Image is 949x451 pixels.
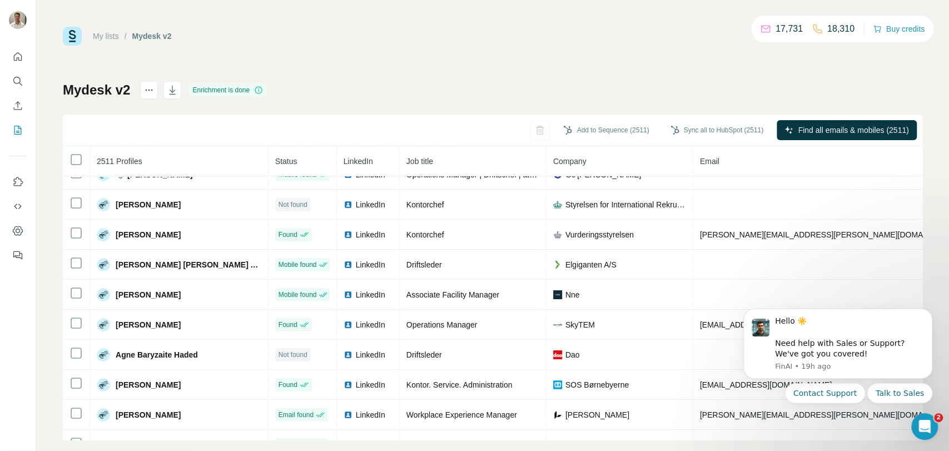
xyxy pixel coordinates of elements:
img: LinkedIn logo [344,320,352,329]
button: Add to Sequence (2511) [555,122,657,138]
button: Use Surfe on LinkedIn [9,172,27,192]
span: Operations Manager | Driftschef | at Go’[PERSON_NAME] [406,170,608,179]
img: Avatar [97,198,110,211]
span: Found [279,380,297,390]
img: Avatar [97,228,110,241]
span: LinkedIn [356,439,385,450]
span: LinkedIn [356,379,385,390]
span: Driftsleder [406,350,442,359]
img: company-logo [553,290,562,299]
p: 17,731 [776,22,803,36]
button: Feedback [9,245,27,265]
span: LinkedIn [356,409,385,420]
img: company-logo [553,410,562,419]
button: Use Surfe API [9,196,27,216]
span: Associate Facility Manager [406,290,499,299]
span: [PERSON_NAME] [116,289,181,300]
span: [PERSON_NAME] [116,409,181,420]
span: Kontorchef [406,200,444,209]
span: Email [700,157,719,166]
span: LinkedIn [356,319,385,330]
span: [EMAIL_ADDRESS][DOMAIN_NAME] [700,320,832,329]
img: company-logo [553,350,562,359]
span: Email found [279,410,314,420]
img: LinkedIn logo [344,200,352,209]
span: Vurderingsstyrelsen [565,229,634,240]
iframe: Intercom live chat [911,413,938,440]
img: LinkedIn logo [344,290,352,299]
span: 2 [934,413,943,422]
img: LinkedIn logo [344,230,352,239]
img: company-logo [553,200,562,209]
button: Quick start [9,47,27,67]
span: LinkedIn [356,259,385,270]
img: LinkedIn logo [344,260,352,269]
div: Enrichment is done [189,83,266,97]
span: 2511 Profiles [97,157,142,166]
span: LinkedIn [344,157,373,166]
button: Search [9,71,27,91]
span: LinkedIn [356,349,385,360]
button: Buy credits [873,21,925,37]
span: Driftsleder [406,260,442,269]
span: Kontor. Service. Administration [406,380,513,389]
span: [PERSON_NAME] [PERSON_NAME] Amfelt [116,259,261,270]
span: Nne [565,289,580,300]
span: LinkedIn [356,229,385,240]
span: Mobile found [279,290,317,300]
p: 18,310 [827,22,854,36]
span: DAB [565,439,582,450]
span: [PERSON_NAME] [116,319,181,330]
span: Agne Baryzaite Haded [116,349,198,360]
button: Enrich CSV [9,96,27,116]
span: [PERSON_NAME] [116,439,181,450]
img: Avatar [97,408,110,422]
span: Kontorchef [406,230,444,239]
h1: Mydesk v2 [63,81,130,99]
img: LinkedIn logo [344,380,352,389]
span: Not found [279,200,307,210]
img: company-logo [553,320,562,329]
span: Company [553,157,587,166]
span: Styrelsen for International Rekruttering og Integration SIRI [565,199,686,210]
img: Avatar [97,318,110,331]
span: SOS Børnebyerne [565,379,629,390]
span: Not found [279,350,307,360]
span: Operations Manager [406,320,478,329]
span: Job title [406,157,433,166]
span: Found [279,230,297,240]
img: Surfe Logo [63,27,82,46]
span: [PERSON_NAME] [116,229,181,240]
img: company-logo [553,380,562,389]
span: Workplace Experience Manager [406,410,517,419]
button: Sync all to HubSpot (2511) [663,122,771,138]
span: LinkedIn [356,199,385,210]
img: Avatar [97,348,110,361]
button: Dashboard [9,221,27,241]
span: [EMAIL_ADDRESS][DOMAIN_NAME] [700,380,832,389]
img: Avatar [9,11,27,29]
a: My lists [93,32,119,41]
span: [PERSON_NAME] [116,379,181,390]
iframe: Intercom notifications message [727,299,949,410]
span: [PERSON_NAME] [116,199,181,210]
li: / [125,31,127,42]
span: LinkedIn [356,289,385,300]
img: Avatar [97,378,110,391]
button: My lists [9,120,27,140]
img: company-logo [553,230,562,239]
span: Found [279,320,297,330]
span: [PERSON_NAME] [565,409,629,420]
span: Elgiganten A/S [565,259,617,270]
img: company-logo [553,260,562,269]
span: Find all emails & mobiles (2511) [798,125,908,136]
img: Avatar [97,288,110,301]
img: LinkedIn logo [344,350,352,359]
